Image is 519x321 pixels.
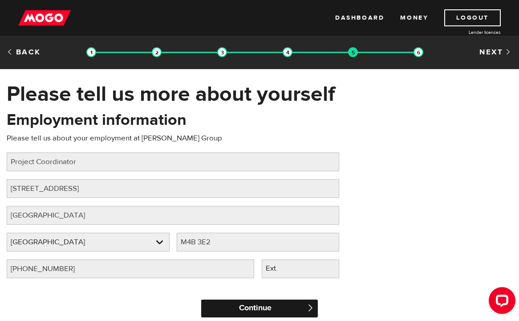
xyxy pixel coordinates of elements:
label: Ext. [262,259,296,278]
a: Money [400,9,428,26]
h1: Please tell us more about yourself [7,82,512,106]
img: transparent-188c492fd9eaac0f573672f40bb141c2.gif [348,47,358,57]
img: transparent-188c492fd9eaac0f573672f40bb141c2.gif [86,47,96,57]
img: transparent-188c492fd9eaac0f573672f40bb141c2.gif [414,47,423,57]
input: Continue [201,300,318,317]
img: transparent-188c492fd9eaac0f573672f40bb141c2.gif [283,47,292,57]
a: Back [7,47,41,57]
a: Next [479,47,512,57]
a: Lender licences [434,29,501,36]
img: transparent-188c492fd9eaac0f573672f40bb141c2.gif [217,47,227,57]
h2: Employment information [7,111,187,129]
iframe: LiveChat chat widget [482,284,519,321]
span:  [307,304,314,312]
img: mogo_logo-11ee424be714fa7cbb0f0f49df9e16ec.png [18,9,71,26]
img: transparent-188c492fd9eaac0f573672f40bb141c2.gif [152,47,162,57]
p: Please tell us about your employment at [PERSON_NAME] Group [7,133,339,144]
a: Logout [444,9,501,26]
a: Dashboard [335,9,384,26]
